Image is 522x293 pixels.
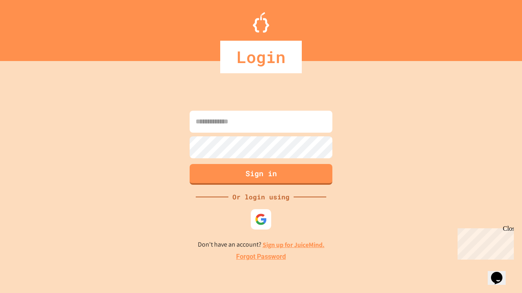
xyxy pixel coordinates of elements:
iframe: chat widget [488,260,514,285]
div: Login [220,41,302,73]
img: google-icon.svg [255,213,267,225]
div: Or login using [228,192,294,202]
p: Don't have an account? [198,240,325,250]
a: Forgot Password [236,252,286,262]
div: Chat with us now!Close [3,3,56,52]
button: Sign in [190,164,332,185]
img: Logo.svg [253,12,269,33]
a: Sign up for JuiceMind. [263,241,325,249]
iframe: chat widget [454,225,514,260]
